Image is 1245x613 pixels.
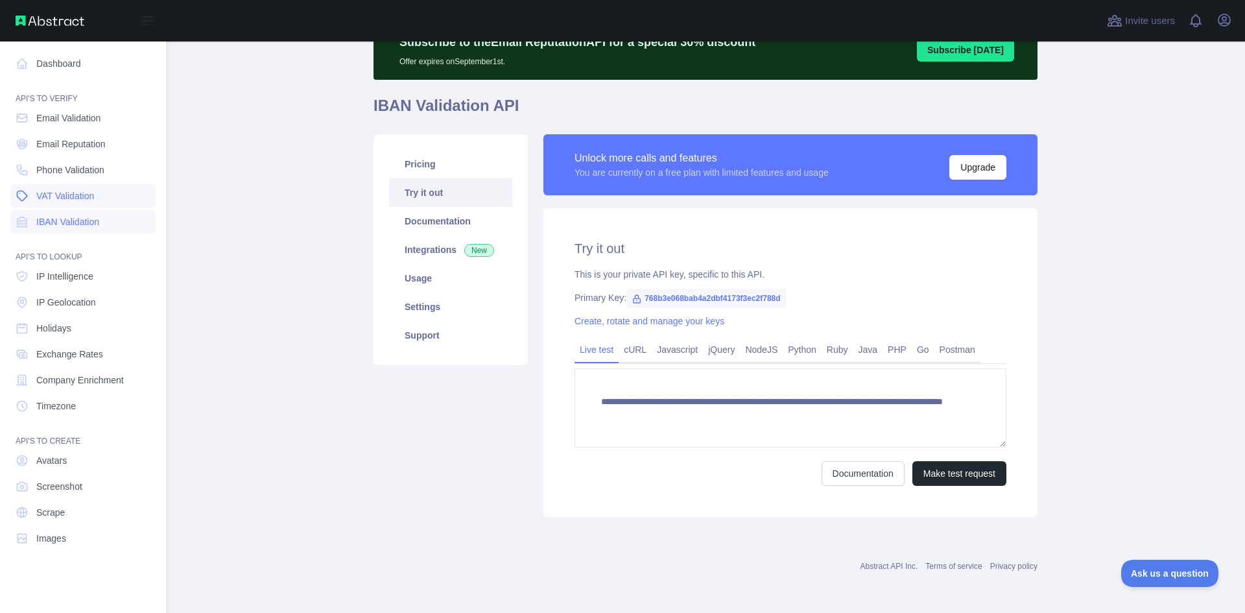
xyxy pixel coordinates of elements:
[860,562,918,571] a: Abstract API Inc.
[917,38,1014,62] button: Subscribe [DATE]
[10,132,156,156] a: Email Reputation
[36,374,124,387] span: Company Enrichment
[575,268,1006,281] div: This is your private API key, specific to this API.
[389,207,512,235] a: Documentation
[389,178,512,207] a: Try it out
[16,16,84,26] img: Abstract API
[36,480,82,493] span: Screenshot
[36,400,76,413] span: Timezone
[822,339,853,360] a: Ruby
[1125,14,1175,29] span: Invite users
[389,150,512,178] a: Pricing
[464,244,494,257] span: New
[912,339,934,360] a: Go
[10,236,156,262] div: API'S TO LOOKUP
[619,339,652,360] a: cURL
[949,155,1006,180] button: Upgrade
[575,166,829,179] div: You are currently on a free plan with limited features and usage
[10,420,156,446] div: API'S TO CREATE
[36,189,94,202] span: VAT Validation
[575,316,724,326] a: Create, rotate and manage your keys
[36,532,66,545] span: Images
[626,289,785,308] span: 768b3e068bab4a2dbf4173f3ec2f788d
[36,348,103,361] span: Exchange Rates
[10,52,156,75] a: Dashboard
[10,527,156,550] a: Images
[10,106,156,130] a: Email Validation
[10,184,156,208] a: VAT Validation
[575,291,1006,304] div: Primary Key:
[703,339,740,360] a: jQuery
[373,95,1037,126] h1: IBAN Validation API
[389,321,512,350] a: Support
[912,461,1006,486] button: Make test request
[399,33,755,51] p: Subscribe to the Email Reputation API for a special 30 % discount
[853,339,883,360] a: Java
[10,78,156,104] div: API'S TO VERIFY
[575,339,619,360] a: Live test
[934,339,980,360] a: Postman
[925,562,982,571] a: Terms of service
[1104,10,1178,31] button: Invite users
[740,339,783,360] a: NodeJS
[10,501,156,524] a: Scrape
[990,562,1037,571] a: Privacy policy
[652,339,703,360] a: Javascript
[36,163,104,176] span: Phone Validation
[10,265,156,288] a: IP Intelligence
[10,343,156,366] a: Exchange Rates
[1121,560,1219,587] iframe: Toggle Customer Support
[36,270,93,283] span: IP Intelligence
[10,449,156,472] a: Avatars
[389,264,512,293] a: Usage
[575,150,829,166] div: Unlock more calls and features
[36,322,71,335] span: Holidays
[10,317,156,340] a: Holidays
[389,293,512,321] a: Settings
[36,506,65,519] span: Scrape
[36,454,67,467] span: Avatars
[10,475,156,498] a: Screenshot
[10,291,156,314] a: IP Geolocation
[36,296,96,309] span: IP Geolocation
[10,394,156,418] a: Timezone
[36,138,106,150] span: Email Reputation
[10,210,156,234] a: IBAN Validation
[36,112,101,125] span: Email Validation
[10,158,156,182] a: Phone Validation
[822,461,905,486] a: Documentation
[575,239,1006,258] h2: Try it out
[399,51,755,67] p: Offer expires on September 1st.
[783,339,822,360] a: Python
[883,339,912,360] a: PHP
[10,368,156,392] a: Company Enrichment
[389,235,512,264] a: Integrations New
[36,215,99,228] span: IBAN Validation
